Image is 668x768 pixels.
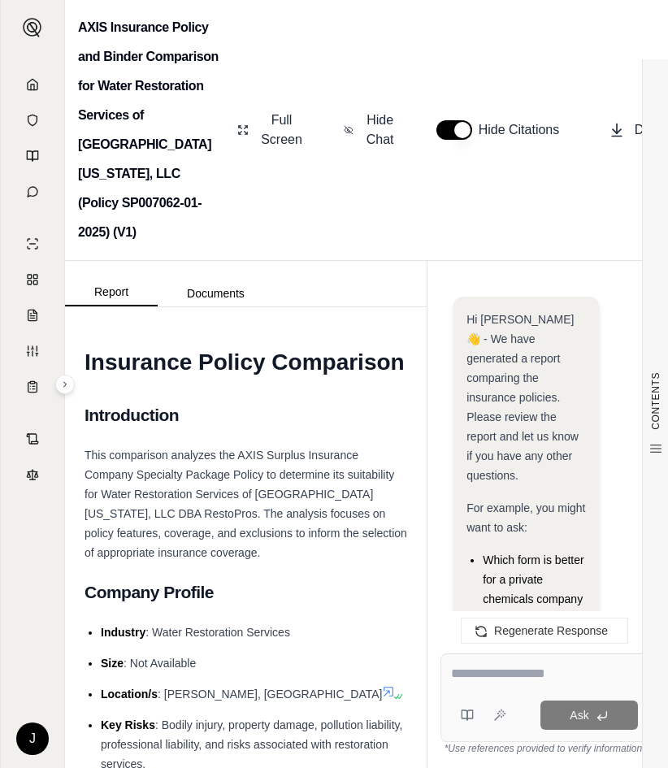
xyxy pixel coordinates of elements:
span: For example, you might want to ask: [466,501,585,534]
span: Which form is better for a private chemicals company with an HQ in [GEOGRAPHIC_DATA] and 5000 emp... [483,553,585,703]
button: Expand sidebar [16,11,49,44]
a: Legal Search Engine [11,458,54,491]
span: Full Screen [258,111,305,150]
button: Ask [540,701,638,730]
div: *Use references provided to verify information. [440,742,648,755]
h2: Company Profile [85,575,407,610]
span: Location/s [101,688,158,701]
a: Coverage Table [11,371,54,403]
button: Report [65,279,158,306]
button: Documents [158,280,274,306]
span: This comparison analyzes the AXIS Surplus Insurance Company Specialty Package Policy to determine... [85,449,407,559]
a: Home [11,68,54,101]
a: Documents Vault [11,104,54,137]
span: Key Risks [101,718,155,731]
h2: AXIS Insurance Policy and Binder Comparison for Water Restoration Services of [GEOGRAPHIC_DATA][U... [78,13,223,247]
a: Policy Comparisons [11,263,54,296]
span: Ask [570,709,588,722]
a: Contract Analysis [11,423,54,455]
span: Hide Chat [363,111,397,150]
span: : Not Available [124,657,196,670]
img: Expand sidebar [23,18,42,37]
a: Chat [11,176,54,208]
a: Claim Coverage [11,299,54,332]
span: CONTENTS [649,372,662,430]
a: Single Policy [11,228,54,260]
button: Full Screen [231,104,311,156]
button: Expand sidebar [55,375,75,394]
span: Regenerate Response [494,624,608,637]
a: Prompt Library [11,140,54,172]
h2: Introduction [85,398,407,432]
button: Regenerate Response [461,618,628,644]
span: : [PERSON_NAME], [GEOGRAPHIC_DATA] [158,688,382,701]
span: Industry [101,626,145,639]
button: Hide Chat [337,104,404,156]
span: Hide Citations [479,120,570,140]
h1: Insurance Policy Comparison [85,340,407,385]
a: Custom Report [11,335,54,367]
span: Hi [PERSON_NAME] 👋 - We have generated a report comparing the insurance policies. Please review t... [466,313,579,482]
span: : Water Restoration Services [145,626,290,639]
div: J [16,722,49,755]
span: Size [101,657,124,670]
